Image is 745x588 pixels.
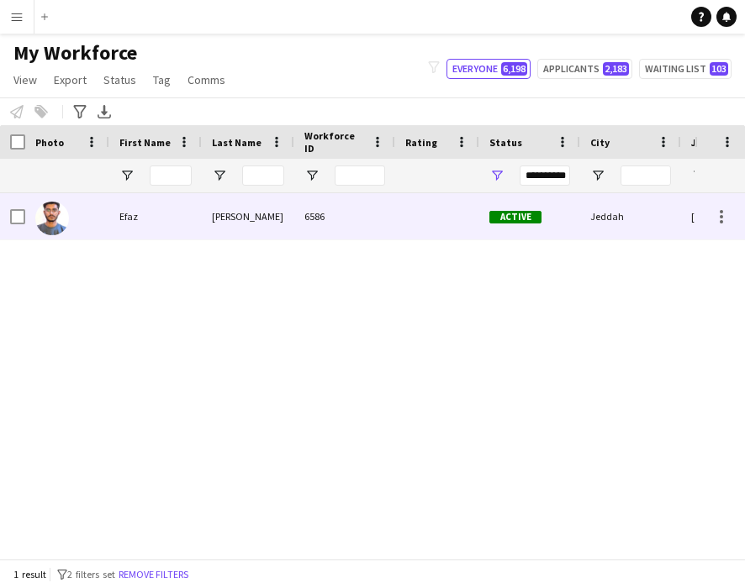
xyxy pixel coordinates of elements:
a: Status [97,69,143,91]
a: Tag [146,69,177,91]
span: 2 filters set [67,568,115,580]
span: Photo [35,136,64,149]
input: First Name Filter Input [150,165,192,186]
a: View [7,69,44,91]
button: Open Filter Menu [590,168,605,183]
button: Open Filter Menu [489,168,505,183]
span: Export [54,72,87,87]
button: Remove filters [115,565,192,584]
span: Last Name [212,136,262,149]
img: Efaz Hossain [35,202,69,235]
span: Active [489,211,542,223]
app-action-btn: Export XLSX [94,102,114,122]
a: Comms [181,69,232,91]
span: City [590,136,610,149]
button: Everyone6,198 [446,59,531,79]
input: City Filter Input [621,165,671,186]
app-action-btn: Advanced filters [70,102,90,122]
input: Workforce ID Filter Input [335,165,385,186]
div: 6586 [294,193,395,239]
span: My Workforce [13,40,137,66]
span: Comms [188,72,225,87]
span: 6,198 [501,62,527,76]
button: Open Filter Menu [119,168,135,183]
span: Workforce ID [304,129,365,155]
button: Applicants2,183 [537,59,632,79]
span: Joined [691,136,724,149]
span: Status [103,72,136,87]
div: Efaz [109,193,202,239]
span: View [13,72,37,87]
button: Open Filter Menu [304,168,320,183]
span: Rating [405,136,437,149]
span: 103 [710,62,728,76]
input: Last Name Filter Input [242,165,284,186]
a: Export [47,69,93,91]
button: Open Filter Menu [212,168,227,183]
span: Tag [153,72,171,87]
div: [PERSON_NAME] [202,193,294,239]
button: Open Filter Menu [691,168,706,183]
button: Waiting list103 [639,59,732,79]
span: First Name [119,136,171,149]
span: 2,183 [603,62,629,76]
span: Status [489,136,522,149]
div: Jeddah [580,193,681,239]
